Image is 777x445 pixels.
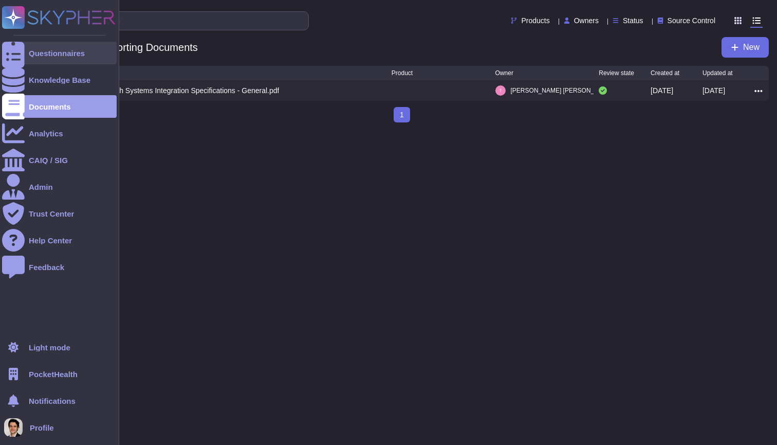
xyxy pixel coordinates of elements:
[623,17,643,24] span: Status
[2,202,117,225] a: Trust Center
[651,85,673,96] div: [DATE]
[30,424,54,432] span: Profile
[668,17,715,24] span: Source Control
[702,70,733,76] span: Updated at
[2,229,117,252] a: Help Center
[29,49,85,57] div: Questionnaires
[2,68,117,91] a: Knowledge Base
[511,85,614,96] span: [PERSON_NAME] [PERSON_NAME]
[743,43,760,51] span: New
[392,70,413,76] span: Product
[88,40,202,55] span: Supporting Documents
[29,237,72,244] div: Help Center
[29,370,78,378] span: PocketHealth
[29,210,74,218] div: Trust Center
[599,70,634,76] span: Review state
[4,418,23,437] img: user
[2,175,117,198] a: Admin
[29,344,70,351] div: Light mode
[41,12,308,30] input: Search by keywords
[574,17,599,24] span: Owners
[495,70,513,76] span: Owner
[29,130,63,137] div: Analytics
[29,103,71,111] div: Documents
[29,263,64,271] div: Feedback
[721,37,769,58] button: New
[2,42,117,64] a: Questionnaires
[2,149,117,171] a: CAIQ / SIG
[29,183,53,191] div: Admin
[29,397,76,405] span: Notifications
[2,95,117,118] a: Documents
[702,85,725,96] div: [DATE]
[2,256,117,278] a: Feedback
[495,85,506,96] img: user
[29,76,90,84] div: Knowledge Base
[81,85,280,96] div: PocketHealth Systems Integration Specifications - General.pdf
[2,416,30,439] button: user
[394,107,410,122] span: 1
[29,156,68,164] div: CAIQ / SIG
[521,17,549,24] span: Products
[2,122,117,145] a: Analytics
[651,70,679,76] span: Created at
